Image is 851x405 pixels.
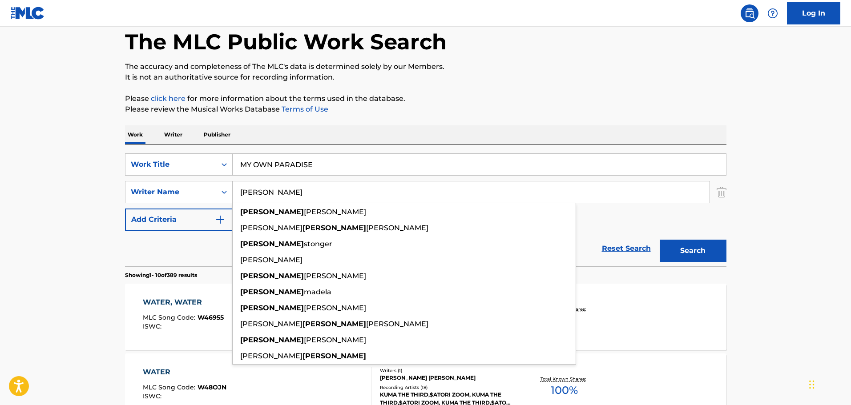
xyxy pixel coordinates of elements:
[302,224,366,232] strong: [PERSON_NAME]
[741,4,758,22] a: Public Search
[304,208,366,216] span: [PERSON_NAME]
[304,304,366,312] span: [PERSON_NAME]
[125,209,233,231] button: Add Criteria
[143,297,224,308] div: WATER, WATER
[143,322,164,330] span: ISWC :
[143,313,198,321] span: MLC Song Code :
[660,240,726,262] button: Search
[161,125,185,144] p: Writer
[143,392,164,400] span: ISWC :
[198,383,226,391] span: W48OJN
[744,8,755,19] img: search
[240,256,302,264] span: [PERSON_NAME]
[125,271,197,279] p: Showing 1 - 10 of 389 results
[201,125,233,144] p: Publisher
[240,288,304,296] strong: [PERSON_NAME]
[125,104,726,115] p: Please review the Musical Works Database
[240,208,304,216] strong: [PERSON_NAME]
[302,320,366,328] strong: [PERSON_NAME]
[125,125,145,144] p: Work
[304,272,366,280] span: [PERSON_NAME]
[304,240,332,248] span: stonger
[125,28,447,55] h1: The MLC Public Work Search
[380,367,514,374] div: Writers ( 1 )
[380,374,514,382] div: [PERSON_NAME] [PERSON_NAME]
[304,288,331,296] span: madela
[304,336,366,344] span: [PERSON_NAME]
[125,93,726,104] p: Please for more information about the terms used in the database.
[240,336,304,344] strong: [PERSON_NAME]
[240,240,304,248] strong: [PERSON_NAME]
[240,352,302,360] span: [PERSON_NAME]
[125,153,726,266] form: Search Form
[302,352,366,360] strong: [PERSON_NAME]
[764,4,782,22] div: Help
[240,272,304,280] strong: [PERSON_NAME]
[143,367,226,377] div: WATER
[125,61,726,72] p: The accuracy and completeness of The MLC's data is determined solely by our Members.
[125,72,726,83] p: It is not an authoritative source for recording information.
[366,320,428,328] span: [PERSON_NAME]
[240,224,302,232] span: [PERSON_NAME]
[366,224,428,232] span: [PERSON_NAME]
[131,187,211,197] div: Writer Name
[787,2,840,24] a: Log In
[125,284,726,350] a: WATER, WATERMLC Song Code:W46955ISWC:Writers (3)[PERSON_NAME], [PERSON_NAME], [PERSON_NAME]Record...
[809,371,815,398] div: Drag
[551,382,578,398] span: 100 %
[215,214,226,225] img: 9d2ae6d4665cec9f34b9.svg
[280,105,328,113] a: Terms of Use
[597,239,655,258] a: Reset Search
[131,159,211,170] div: Work Title
[240,320,302,328] span: [PERSON_NAME]
[717,181,726,203] img: Delete Criterion
[11,7,45,20] img: MLC Logo
[240,304,304,312] strong: [PERSON_NAME]
[540,376,588,382] p: Total Known Shares:
[143,383,198,391] span: MLC Song Code :
[198,313,224,321] span: W46955
[807,362,851,405] iframe: Chat Widget
[767,8,778,19] img: help
[151,94,186,103] a: click here
[380,384,514,391] div: Recording Artists ( 18 )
